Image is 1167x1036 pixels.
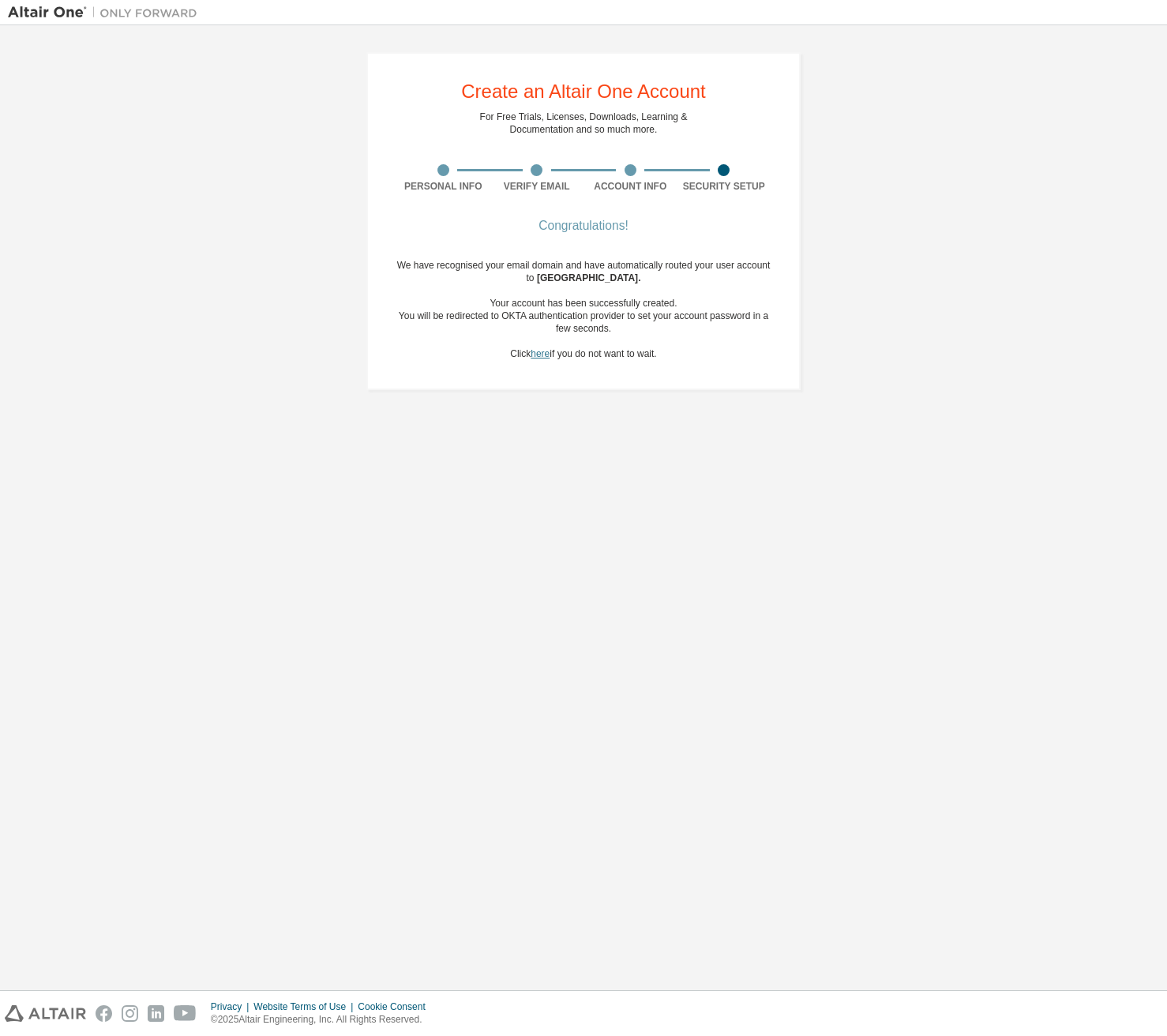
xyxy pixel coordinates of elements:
div: Account Info [583,180,677,193]
p: © 2025 Altair Engineering, Inc. All Rights Reserved. [211,1013,435,1027]
div: We have recognised your email domain and have automatically routed your user account to Click if ... [396,259,771,360]
a: here [531,348,550,359]
img: youtube.svg [174,1005,197,1022]
div: Congratulations! [396,221,771,231]
div: You will be redirected to OKTA authentication provider to set your account password in a few seco... [396,310,771,335]
div: Privacy [211,1000,253,1013]
div: Verify Email [490,180,584,193]
img: instagram.svg [122,1005,138,1022]
div: Website Terms of Use [253,1000,358,1013]
span: [GEOGRAPHIC_DATA] . [537,272,641,283]
div: Security Setup [677,180,771,193]
div: For Free Trials, Licenses, Downloads, Learning & Documentation and so much more. [480,111,688,136]
div: Personal Info [396,180,490,193]
div: Cookie Consent [358,1000,434,1013]
img: altair_logo.svg [5,1005,86,1022]
img: facebook.svg [96,1005,112,1022]
div: Your account has been successfully created. [396,297,771,310]
div: Create an Altair One Account [461,82,706,101]
img: linkedin.svg [148,1005,164,1022]
img: Altair One [8,5,205,21]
